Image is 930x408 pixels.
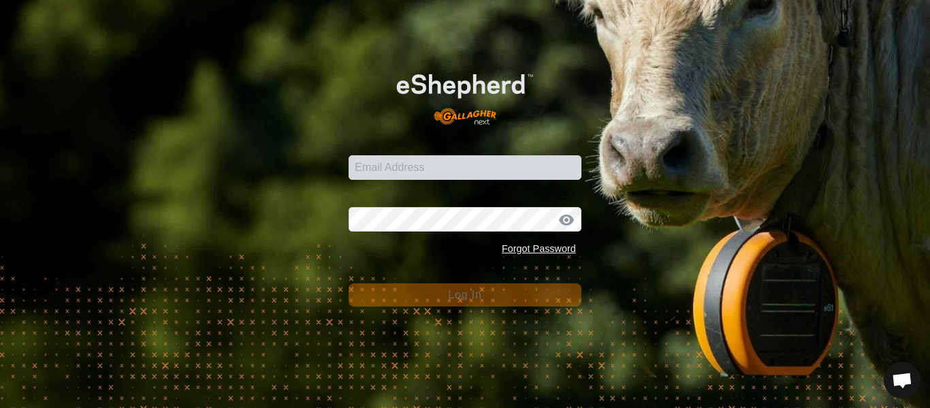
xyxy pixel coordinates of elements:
[448,289,481,300] span: Log In
[884,362,920,398] div: Open chat
[502,243,576,254] a: Forgot Password
[349,155,581,180] input: Email Address
[372,54,558,134] img: E-shepherd Logo
[349,283,581,307] button: Log In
